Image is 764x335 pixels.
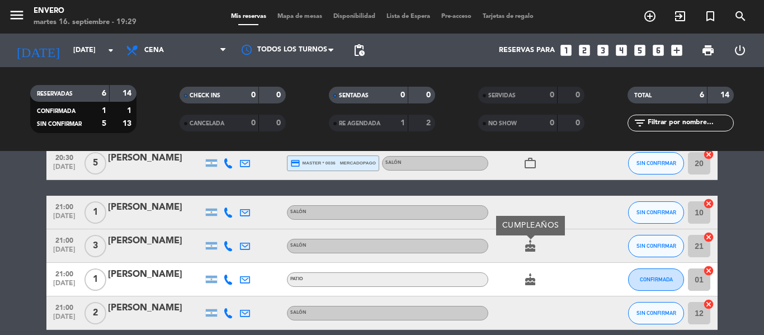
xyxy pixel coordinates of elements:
[703,299,714,310] i: cancel
[290,158,300,168] i: credit_card
[733,44,747,57] i: power_settings_new
[633,43,647,58] i: looks_5
[628,201,684,224] button: SIN CONFIRMAR
[276,91,283,99] strong: 0
[426,119,433,127] strong: 2
[190,93,220,98] span: CHECK INS
[251,119,256,127] strong: 0
[352,44,366,57] span: pending_actions
[734,10,747,23] i: search
[524,273,537,286] i: cake
[34,6,136,17] div: Envero
[50,163,78,176] span: [DATE]
[628,268,684,291] button: CONFIRMADA
[104,44,117,57] i: arrow_drop_down
[84,201,106,224] span: 1
[84,235,106,257] span: 3
[636,209,676,215] span: SIN CONFIRMAR
[700,91,704,99] strong: 6
[290,243,306,248] span: Salón
[102,120,106,128] strong: 5
[524,157,537,170] i: work_outline
[339,121,380,126] span: RE AGENDADA
[122,120,134,128] strong: 13
[550,119,554,127] strong: 0
[628,152,684,174] button: SIN CONFIRMAR
[50,150,78,163] span: 20:30
[8,7,25,23] i: menu
[524,239,537,253] i: cake
[339,93,369,98] span: SENTADAS
[37,91,73,97] span: RESERVADAS
[720,91,732,99] strong: 14
[328,13,381,20] span: Disponibilidad
[84,302,106,324] span: 2
[272,13,328,20] span: Mapa de mesas
[381,13,436,20] span: Lista de Espera
[724,34,756,67] div: LOG OUT
[340,159,376,167] span: mercadopago
[102,107,106,115] strong: 1
[477,13,539,20] span: Tarjetas de regalo
[50,313,78,326] span: [DATE]
[50,246,78,259] span: [DATE]
[290,310,306,315] span: Salón
[701,44,715,57] span: print
[385,161,402,165] span: Salón
[576,119,582,127] strong: 0
[628,302,684,324] button: SIN CONFIRMAR
[290,277,303,281] span: Patio
[673,10,687,23] i: exit_to_app
[50,300,78,313] span: 21:00
[50,200,78,213] span: 21:00
[8,38,68,63] i: [DATE]
[488,121,517,126] span: NO SHOW
[50,233,78,246] span: 21:00
[640,276,673,282] span: CONFIRMADA
[50,213,78,225] span: [DATE]
[596,43,610,58] i: looks_3
[144,46,164,54] span: Cena
[400,119,405,127] strong: 1
[703,198,714,209] i: cancel
[559,43,573,58] i: looks_one
[550,91,554,99] strong: 0
[37,108,76,114] span: CONFIRMADA
[50,280,78,292] span: [DATE]
[651,43,666,58] i: looks_6
[290,210,306,214] span: Salón
[499,46,555,54] span: Reservas para
[636,160,676,166] span: SIN CONFIRMAR
[102,89,106,97] strong: 6
[108,200,203,215] div: [PERSON_NAME]
[108,267,203,282] div: [PERSON_NAME]
[669,43,684,58] i: add_box
[8,7,25,27] button: menu
[634,93,652,98] span: TOTAL
[108,234,203,248] div: [PERSON_NAME]
[276,119,283,127] strong: 0
[614,43,629,58] i: looks_4
[647,117,733,129] input: Filtrar por nombre...
[636,243,676,249] span: SIN CONFIRMAR
[34,17,136,28] div: martes 16. septiembre - 19:29
[576,91,582,99] strong: 0
[50,267,78,280] span: 21:00
[703,149,714,160] i: cancel
[577,43,592,58] i: looks_two
[108,301,203,315] div: [PERSON_NAME]
[636,310,676,316] span: SIN CONFIRMAR
[37,121,82,127] span: SIN CONFIRMAR
[633,116,647,130] i: filter_list
[84,268,106,291] span: 1
[122,89,134,97] strong: 14
[400,91,405,99] strong: 0
[290,158,336,168] span: master * 0036
[426,91,433,99] strong: 0
[251,91,256,99] strong: 0
[628,235,684,257] button: SIN CONFIRMAR
[108,151,203,166] div: [PERSON_NAME]
[488,93,516,98] span: SERVIDAS
[225,13,272,20] span: Mis reservas
[703,232,714,243] i: cancel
